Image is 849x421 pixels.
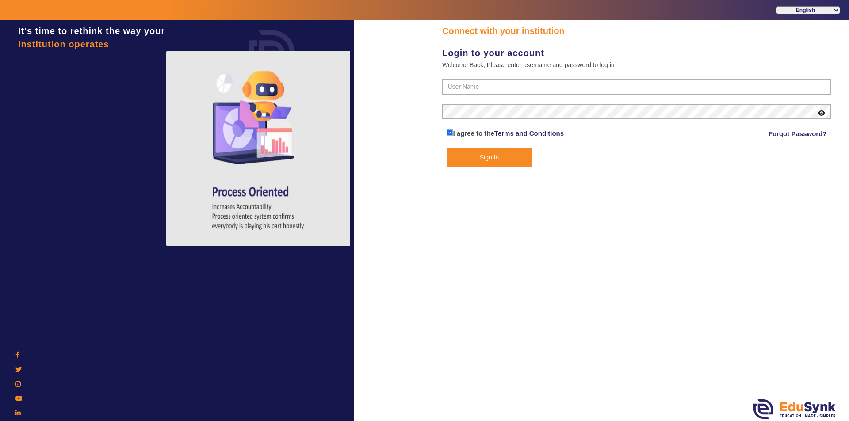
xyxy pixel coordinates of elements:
[494,129,564,137] a: Terms and Conditions
[447,148,532,167] button: Sign In
[442,60,831,70] div: Welcome Back, Please enter username and password to log in
[18,39,109,49] span: institution operates
[166,51,352,246] img: login4.png
[442,46,831,60] div: Login to your account
[753,399,836,419] img: edusynk.png
[18,26,165,36] span: It's time to rethink the way your
[239,20,305,86] img: login.png
[442,79,831,95] input: User Name
[769,129,827,139] a: Forgot Password?
[453,129,494,137] span: I agree to the
[442,24,831,38] div: Connect with your institution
